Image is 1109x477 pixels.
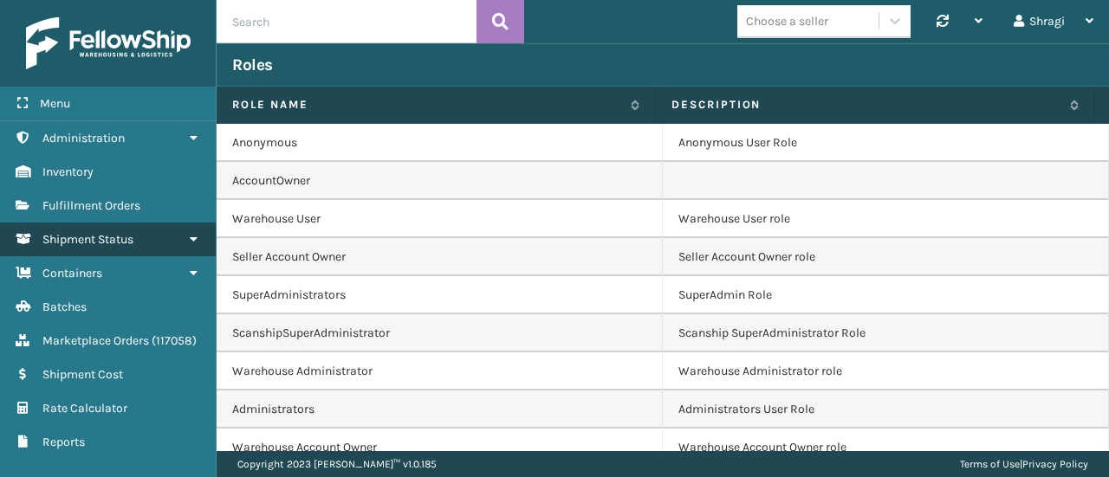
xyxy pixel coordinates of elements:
span: Administration [42,131,125,145]
span: Fulfillment Orders [42,198,140,213]
span: Reports [42,435,85,449]
img: logo [26,17,191,69]
span: Batches [42,300,87,314]
span: Inventory [42,164,94,179]
td: Warehouse Account Owner role [663,429,1109,467]
td: Warehouse User role [663,200,1109,238]
td: Warehouse Account Owner [217,429,663,467]
td: SuperAdministrators [217,276,663,314]
td: Scanship SuperAdministrator Role [663,314,1109,352]
div: Choose a seller [746,12,828,30]
td: AccountOwner [217,162,663,200]
td: Warehouse Administrator [217,352,663,390]
td: SuperAdmin Role [663,276,1109,314]
span: ( 117058 ) [152,333,197,348]
td: Anonymous [217,124,663,162]
label: Role Name [232,97,622,113]
div: | [960,451,1088,477]
label: Description [671,97,1061,113]
p: Copyright 2023 [PERSON_NAME]™ v 1.0.185 [237,451,437,477]
td: Seller Account Owner [217,238,663,276]
h2: Roles [232,55,273,75]
td: Warehouse User [217,200,663,238]
td: ScanshipSuperAdministrator [217,314,663,352]
td: Administrators [217,390,663,429]
span: Shipment Cost [42,367,123,382]
span: Rate Calculator [42,401,127,416]
span: Containers [42,266,102,280]
td: Seller Account Owner role [663,238,1109,276]
td: Administrators User Role [663,390,1109,429]
a: Terms of Use [960,458,1020,470]
span: Menu [40,96,70,111]
span: Marketplace Orders [42,333,149,348]
td: Anonymous User Role [663,124,1109,162]
span: Shipment Status [42,232,133,247]
a: Privacy Policy [1022,458,1088,470]
td: Warehouse Administrator role [663,352,1109,390]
